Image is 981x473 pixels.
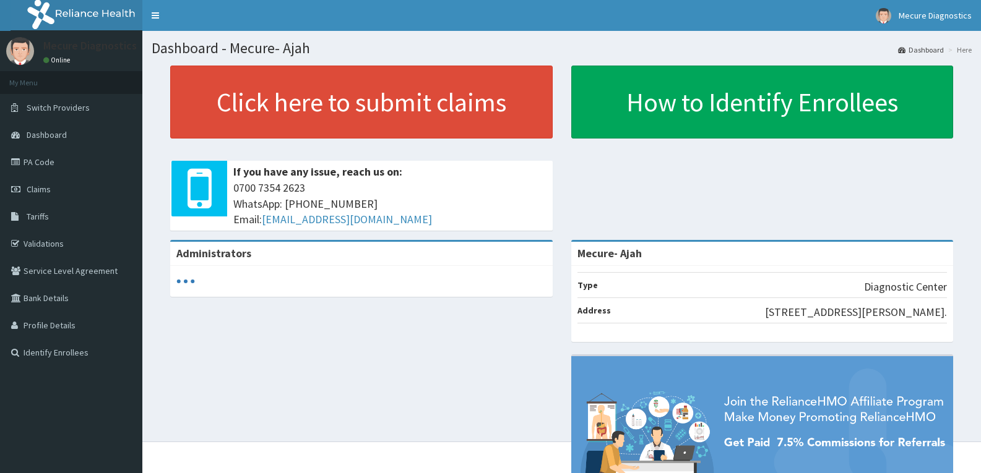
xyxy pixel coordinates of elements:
[577,246,642,260] strong: Mecure- Ajah
[43,56,73,64] a: Online
[262,212,432,226] a: [EMAIL_ADDRESS][DOMAIN_NAME]
[27,184,51,195] span: Claims
[945,45,972,55] li: Here
[27,102,90,113] span: Switch Providers
[170,66,553,138] a: Click here to submit claims
[876,8,891,23] img: User Image
[6,37,34,65] img: User Image
[864,279,947,295] p: Diagnostic Center
[765,304,947,320] p: [STREET_ADDRESS][PERSON_NAME].
[571,66,954,138] a: How to Identify Enrollees
[176,272,195,291] svg: audio-loading
[27,211,49,222] span: Tariffs
[898,45,944,55] a: Dashboard
[577,279,598,291] b: Type
[176,246,251,260] b: Administrators
[43,40,137,51] p: Mecure Diagnostics
[899,10,972,21] span: Mecure Diagnostics
[577,305,611,316] b: Address
[27,129,67,140] span: Dashboard
[233,164,402,179] b: If you have any issue, reach us on:
[152,40,972,56] h1: Dashboard - Mecure- Ajah
[233,180,547,228] span: 0700 7354 2623 WhatsApp: [PHONE_NUMBER] Email:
